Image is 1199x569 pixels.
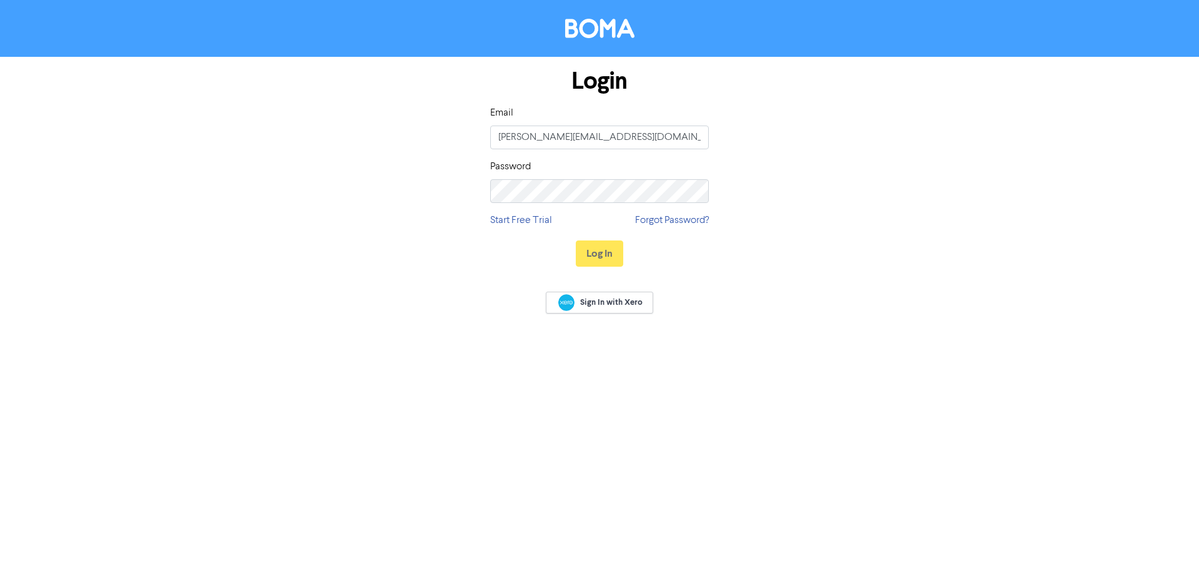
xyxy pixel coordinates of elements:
[565,19,634,38] img: BOMA Logo
[558,294,575,311] img: Xero logo
[490,67,709,96] h1: Login
[580,297,643,308] span: Sign In with Xero
[635,213,709,228] a: Forgot Password?
[576,240,623,267] button: Log In
[490,159,531,174] label: Password
[546,292,653,314] a: Sign In with Xero
[490,213,552,228] a: Start Free Trial
[490,106,513,121] label: Email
